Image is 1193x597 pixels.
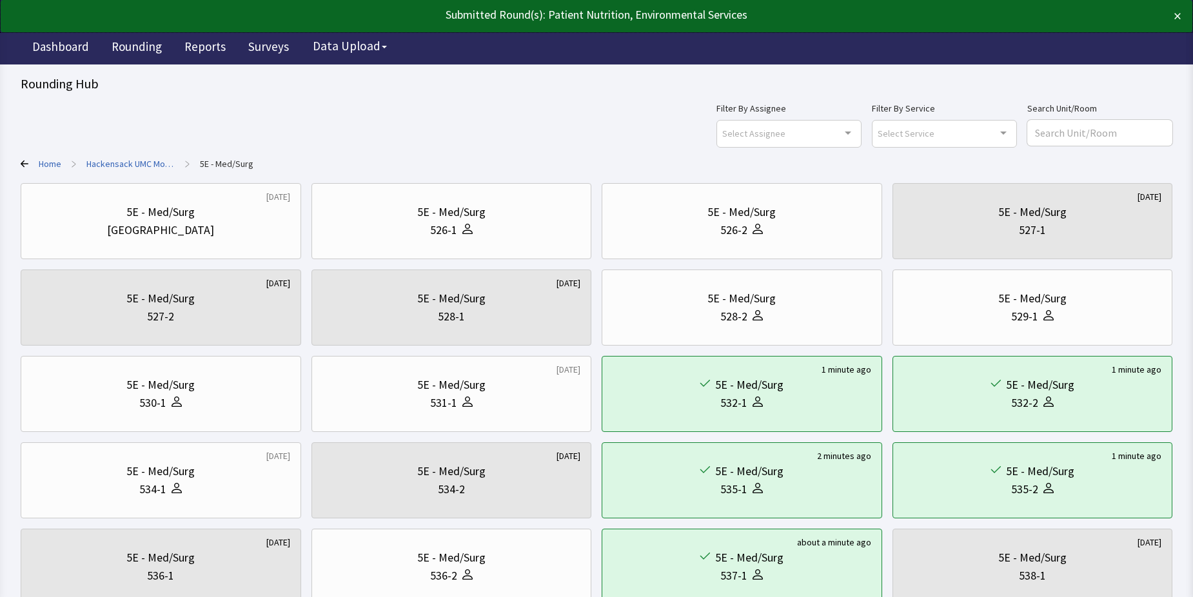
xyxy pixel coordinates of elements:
input: Search Unit/Room [1027,120,1172,146]
div: 1 minute ago [1112,363,1161,376]
div: Submitted Round(s): Patient Nutrition, Environmental Services [12,6,1065,24]
div: 532-1 [720,394,747,412]
button: Data Upload [305,34,395,58]
div: 528-1 [438,308,465,326]
div: 529-1 [1011,308,1038,326]
div: 530-1 [139,394,166,412]
div: 5E - Med/Surg [998,289,1067,308]
div: 5E - Med/Surg [1006,376,1074,394]
div: 5E - Med/Surg [126,376,195,394]
a: Surveys [239,32,299,64]
div: 527-1 [1019,221,1046,239]
div: [GEOGRAPHIC_DATA] [107,221,214,239]
div: [DATE] [1138,536,1161,549]
div: [DATE] [557,363,580,376]
a: Home [39,157,61,170]
div: [DATE] [1138,190,1161,203]
div: 5E - Med/Surg [417,203,486,221]
div: 5E - Med/Surg [417,289,486,308]
div: 5E - Med/Surg [417,376,486,394]
div: 5E - Med/Surg [417,549,486,567]
span: Select Service [878,126,934,141]
a: Hackensack UMC Mountainside [86,157,175,170]
div: 5E - Med/Surg [707,289,776,308]
div: 5E - Med/Surg [126,289,195,308]
div: [DATE] [266,277,290,289]
div: 5E - Med/Surg [715,549,784,567]
div: 5E - Med/Surg [715,462,784,480]
div: 1 minute ago [1112,449,1161,462]
div: 5E - Med/Surg [417,462,486,480]
label: Filter By Service [872,101,1017,116]
div: 536-2 [430,567,457,585]
span: > [72,151,76,177]
div: 5E - Med/Surg [1006,462,1074,480]
div: 5E - Med/Surg [998,549,1067,567]
div: 532-2 [1011,394,1038,412]
div: 2 minutes ago [817,449,871,462]
div: 534-1 [139,480,166,498]
div: 531-1 [430,394,457,412]
div: 536-1 [147,567,174,585]
div: 5E - Med/Surg [126,462,195,480]
label: Search Unit/Room [1027,101,1172,116]
div: 5E - Med/Surg [715,376,784,394]
div: 537-1 [720,567,747,585]
div: 534-2 [438,480,465,498]
div: 526-2 [720,221,747,239]
span: > [185,151,190,177]
div: 527-2 [147,308,174,326]
button: × [1174,6,1181,26]
a: Rounding [102,32,172,64]
div: Rounding Hub [21,75,1172,93]
div: 538-1 [1019,567,1046,585]
div: 5E - Med/Surg [707,203,776,221]
div: [DATE] [557,277,580,289]
div: [DATE] [266,449,290,462]
a: Dashboard [23,32,99,64]
label: Filter By Assignee [716,101,862,116]
a: Reports [175,32,235,64]
div: 526-1 [430,221,457,239]
div: [DATE] [557,449,580,462]
div: 528-2 [720,308,747,326]
div: 5E - Med/Surg [998,203,1067,221]
span: Select Assignee [722,126,785,141]
div: 535-2 [1011,480,1038,498]
div: [DATE] [266,536,290,549]
a: 5E - Med/Surg [200,157,253,170]
div: 5E - Med/Surg [126,203,195,221]
div: [DATE] [266,190,290,203]
div: about a minute ago [797,536,871,549]
div: 5E - Med/Surg [126,549,195,567]
div: 1 minute ago [822,363,871,376]
div: 535-1 [720,480,747,498]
